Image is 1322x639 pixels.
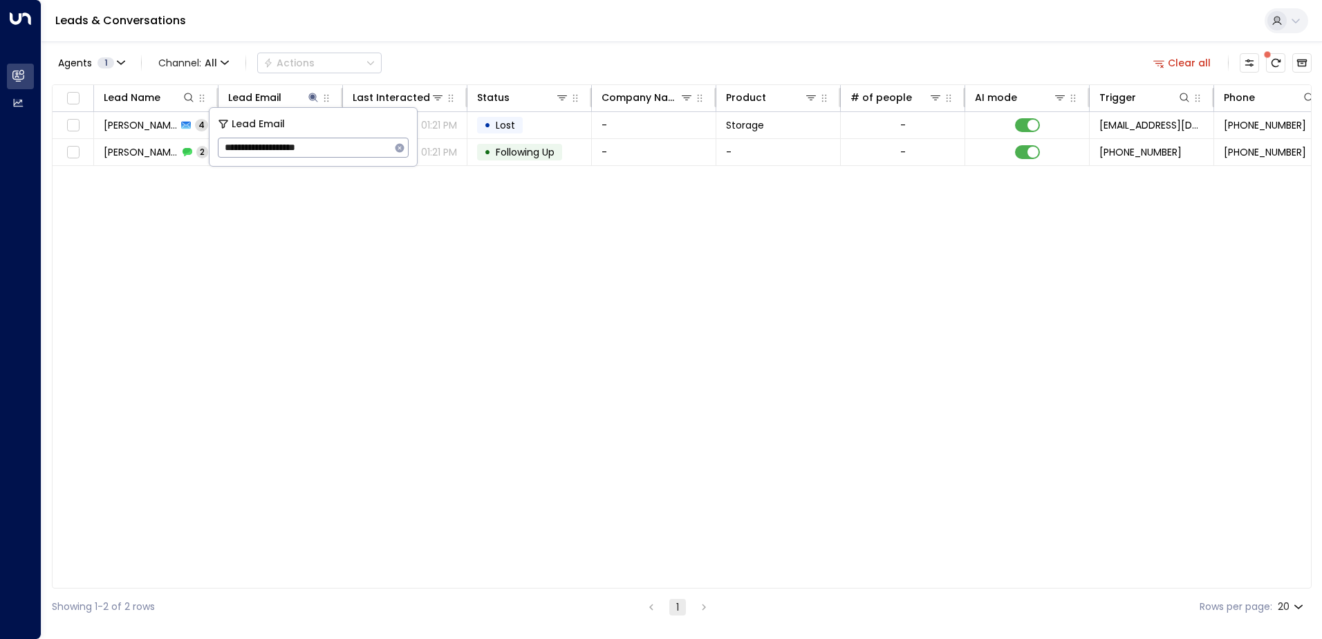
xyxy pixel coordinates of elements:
[58,58,92,68] span: Agents
[1224,89,1316,106] div: Phone
[1278,597,1306,617] div: 20
[592,139,716,165] td: -
[484,140,491,164] div: •
[975,89,1067,106] div: AI mode
[257,53,382,73] button: Actions
[196,146,208,158] span: 2
[263,57,315,69] div: Actions
[421,118,457,132] p: 01:21 PM
[228,89,281,106] div: Lead Email
[484,113,491,137] div: •
[232,116,285,132] span: Lead Email
[64,117,82,134] span: Toggle select row
[1099,89,1191,106] div: Trigger
[205,57,217,68] span: All
[228,89,320,106] div: Lead Email
[153,53,234,73] button: Channel:All
[850,89,912,106] div: # of people
[64,144,82,161] span: Toggle select row
[716,139,841,165] td: -
[1099,89,1136,106] div: Trigger
[421,145,457,159] p: 01:21 PM
[496,118,515,132] span: Lost
[104,89,160,106] div: Lead Name
[1099,118,1204,132] span: leads@space-station.co.uk
[592,112,716,138] td: -
[726,89,766,106] div: Product
[1224,89,1255,106] div: Phone
[104,145,178,159] span: Alex Antonioni
[975,89,1017,106] div: AI mode
[353,89,445,106] div: Last Interacted
[477,89,569,106] div: Status
[642,598,713,615] nav: pagination navigation
[195,119,208,131] span: 4
[496,145,555,159] span: Following Up
[669,599,686,615] button: page 1
[726,89,818,106] div: Product
[97,57,114,68] span: 1
[900,145,906,159] div: -
[104,118,177,132] span: Alex Antonioni
[1240,53,1259,73] button: Customize
[257,53,382,73] div: Button group with a nested menu
[153,53,234,73] span: Channel:
[602,89,680,106] div: Company Name
[1099,145,1182,159] span: +447377543895
[900,118,906,132] div: -
[1200,600,1272,614] label: Rows per page:
[1266,53,1285,73] span: There are new threads available. Refresh the grid to view the latest updates.
[104,89,196,106] div: Lead Name
[1224,118,1306,132] span: +447377543895
[52,53,130,73] button: Agents1
[726,118,764,132] span: Storage
[1224,145,1306,159] span: +447377543895
[64,90,82,107] span: Toggle select all
[353,89,430,106] div: Last Interacted
[1148,53,1217,73] button: Clear all
[52,600,155,614] div: Showing 1-2 of 2 rows
[850,89,942,106] div: # of people
[477,89,510,106] div: Status
[602,89,693,106] div: Company Name
[55,12,186,28] a: Leads & Conversations
[1292,53,1312,73] button: Archived Leads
